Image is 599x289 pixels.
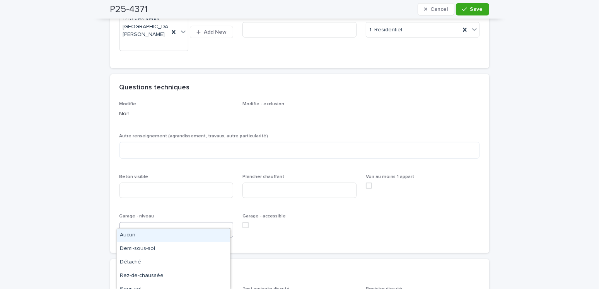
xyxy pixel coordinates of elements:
[123,15,176,39] span: 1716 des Vents, [GEOGRAPHIC_DATA][PERSON_NAME]
[418,3,455,15] button: Cancel
[117,269,230,283] div: Rez-de-chaussée
[456,3,489,15] button: Save
[369,26,402,34] span: 1- Residentiel
[119,84,190,92] h2: Questions techniques
[117,256,230,269] div: Détaché
[242,110,357,118] p: -
[110,4,148,15] h2: P25-4371
[119,110,234,118] p: Non
[204,29,227,35] span: Add New
[117,242,230,256] div: Demi-sous-sol
[430,7,448,12] span: Cancel
[366,174,414,179] span: Voir au moins 1 appart
[117,229,230,242] div: Aucun
[242,174,284,179] span: Plancher chauffant
[190,26,233,38] button: Add New
[470,7,483,12] span: Save
[119,214,154,219] span: Garage - niveau
[119,134,268,139] span: Autre renseignement (agrandissement, travaux, autre particularité)
[119,102,137,106] span: Modifie
[242,102,284,106] span: Modifie - exclusion
[123,226,142,234] div: Select...
[119,174,148,179] span: Beton visible
[242,214,286,219] span: Garage - accessible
